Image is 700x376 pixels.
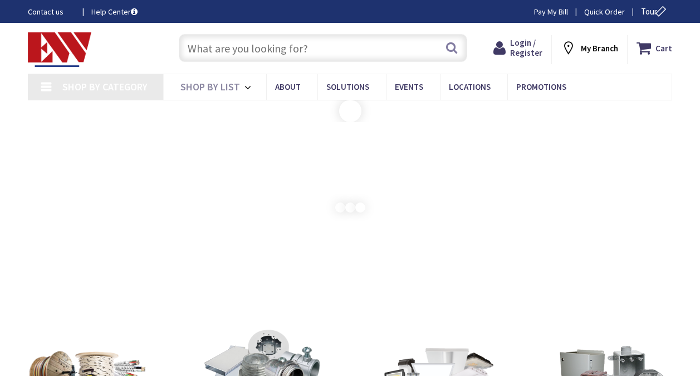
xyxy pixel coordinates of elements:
a: Quick Order [584,6,625,17]
strong: Cart [655,38,672,58]
span: Promotions [516,81,566,92]
input: What are you looking for? [179,34,467,62]
span: Events [395,81,423,92]
span: About [275,81,301,92]
strong: My Branch [581,43,618,54]
span: Tour [641,6,669,17]
span: Locations [449,81,491,92]
span: Login / Register [510,37,542,58]
span: Shop By List [180,80,240,93]
a: Cart [637,38,672,58]
a: Contact us [28,6,74,17]
a: Help Center [91,6,138,17]
span: Shop By Category [62,80,148,93]
img: Electrical Wholesalers, Inc. [28,32,91,67]
span: Solutions [326,81,369,92]
a: Login / Register [493,38,542,58]
a: Pay My Bill [534,6,568,17]
div: My Branch [561,38,618,58]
